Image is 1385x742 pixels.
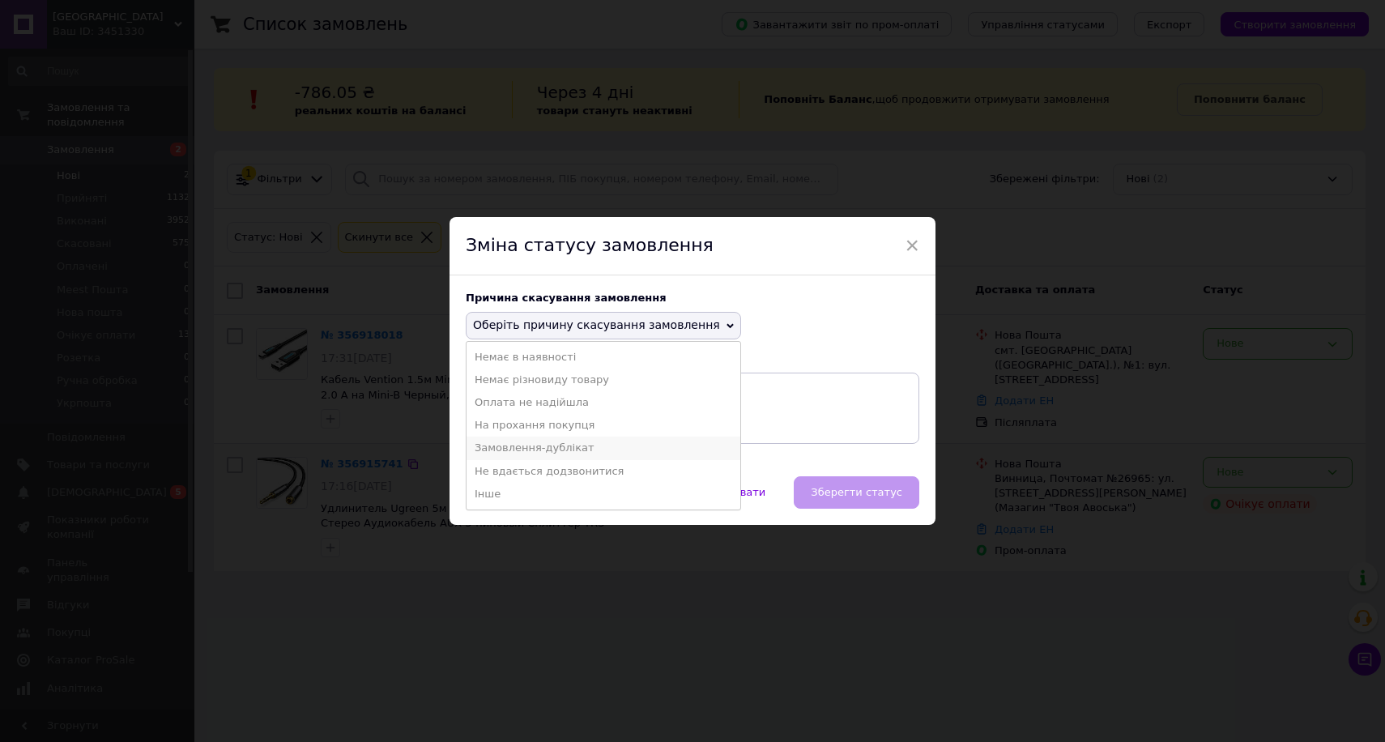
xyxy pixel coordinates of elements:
div: Зміна статусу замовлення [450,217,935,275]
li: Немає різновиду товару [467,369,740,391]
span: Оберіть причину скасування замовлення [473,318,720,331]
div: Причина скасування замовлення [466,292,919,304]
li: Оплата не надійшла [467,391,740,414]
li: На прохання покупця [467,414,740,437]
li: Замовлення-дублікат [467,437,740,459]
li: Інше [467,483,740,505]
span: × [905,232,919,259]
li: Немає в наявності [467,346,740,369]
li: Не вдається додзвонитися [467,460,740,483]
